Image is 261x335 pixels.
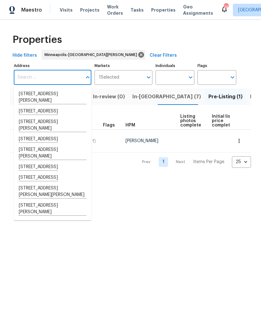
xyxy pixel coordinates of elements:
[95,64,153,68] label: Markets
[10,50,39,61] button: Hide filters
[183,4,213,16] span: Geo Assignments
[80,7,100,13] span: Projects
[193,159,224,165] p: Items Per Page
[41,50,145,60] div: Minneapolis-[GEOGRAPHIC_DATA][PERSON_NAME]
[99,75,119,80] span: 1 Selected
[103,123,115,127] span: Flags
[13,52,37,59] span: Hide filters
[156,64,194,68] label: Individuals
[180,114,201,127] span: Listing photos complete
[14,218,91,228] li: [STREET_ADDRESS]
[197,64,236,68] label: Flags
[107,4,123,16] span: Work Orders
[125,139,158,143] span: [PERSON_NAME]
[130,8,144,12] span: Tasks
[132,92,201,101] span: In-[GEOGRAPHIC_DATA] (7)
[186,73,195,82] button: Open
[14,70,82,85] input: Search ...
[21,7,42,13] span: Maestro
[60,7,73,13] span: Visits
[228,73,237,82] button: Open
[208,92,243,101] span: Pre-Listing (1)
[44,52,140,58] span: Minneapolis-[GEOGRAPHIC_DATA][PERSON_NAME]
[93,92,125,101] span: In-review (0)
[14,64,91,68] label: Address
[13,37,62,43] span: Properties
[212,114,233,127] span: Initial list price complete
[125,123,135,127] span: HPM
[147,50,179,61] button: Clear Filters
[224,4,228,10] div: 14
[150,52,177,59] span: Clear Filters
[159,157,168,167] a: Goto page 1
[151,7,176,13] span: Properties
[83,73,92,82] button: Close
[144,73,153,82] button: Open
[136,156,251,168] nav: Pagination Navigation
[232,154,251,170] div: 25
